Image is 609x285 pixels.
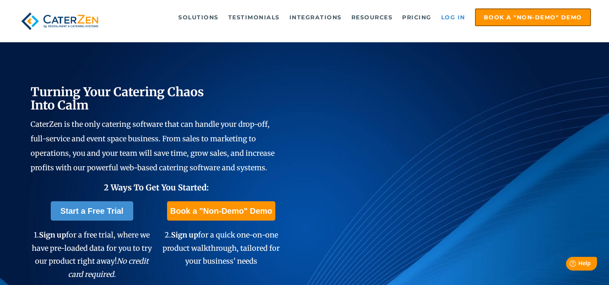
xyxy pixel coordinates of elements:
a: Integrations [285,9,346,25]
iframe: Help widget launcher [537,254,600,276]
a: Testimonials [224,9,284,25]
a: Book a "Non-Demo" Demo [475,8,591,26]
a: Log in [437,9,469,25]
a: Pricing [398,9,436,25]
img: caterzen [18,8,101,34]
span: 1. for a free trial, where we have pre-loaded data for you to try our product right away! [32,230,152,279]
span: CaterZen is the only catering software that can handle your drop-off, full-service and event spac... [31,120,275,172]
a: Book a "Non-Demo" Demo [167,201,275,221]
a: Solutions [174,9,223,25]
div: Navigation Menu [116,8,590,26]
span: 2 Ways To Get You Started: [104,182,209,192]
span: Sign up [39,230,66,240]
span: 2. for a quick one-on-one product walkthrough, tailored for your business' needs [163,230,280,266]
a: Resources [347,9,397,25]
span: Turning Your Catering Chaos Into Calm [31,84,204,113]
span: Sign up [171,230,198,240]
em: No credit card required. [68,256,149,279]
a: Start a Free Trial [51,201,133,221]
